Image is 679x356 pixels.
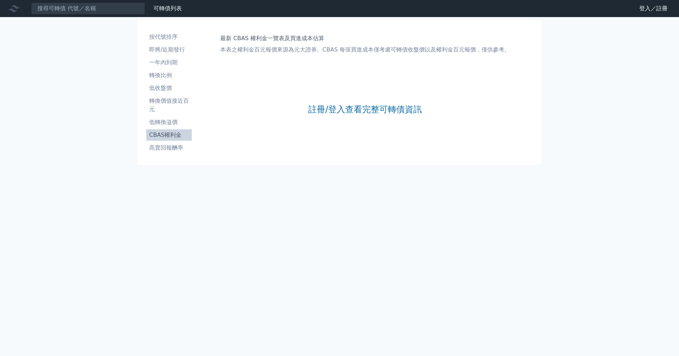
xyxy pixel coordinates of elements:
a: 按代號排序 [146,31,192,43]
li: 一年內到期 [146,58,192,67]
li: 高賣回報酬率 [146,144,192,152]
a: CBAS權利金 [146,129,192,141]
p: 本表之權利金百元報價來源為元大證券。CBAS 每張買進成本僅考慮可轉債收盤價以及權利金百元報價，僅供參考。 [220,45,510,54]
li: 低收盤價 [146,84,192,92]
a: 可轉債列表 [153,5,182,12]
a: 低收盤價 [146,82,192,94]
li: CBAS權利金 [146,131,192,139]
h1: 最新 CBAS 權利金一覽表及買進成本估算 [220,34,510,43]
a: 即將/近期發行 [146,44,192,55]
a: 低轉換溢價 [146,117,192,128]
a: 一年內到期 [146,57,192,68]
a: 轉換比例 [146,70,192,81]
li: 即將/近期發行 [146,45,192,54]
a: 登入／註冊 [634,3,673,14]
li: 轉換比例 [146,71,192,80]
li: 按代號排序 [146,33,192,41]
input: 搜尋可轉債 代號／名稱 [31,2,145,15]
li: 轉換價值接近百元 [146,97,192,114]
li: 低轉換溢價 [146,118,192,126]
a: 註冊/登入查看完整可轉債資訊 [308,104,422,115]
a: 高賣回報酬率 [146,142,192,153]
a: 轉換價值接近百元 [146,95,192,115]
